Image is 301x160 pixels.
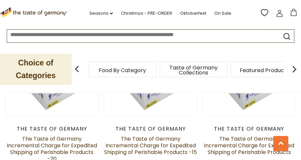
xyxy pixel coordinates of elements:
[70,62,84,76] img: previous arrow
[202,126,296,132] div: The Taste of Germany
[99,68,146,73] a: Food By Category
[104,126,198,132] div: The Taste of Germany
[121,10,172,17] a: Christmas - PRE-ORDER
[104,135,197,156] a: The Taste of Germany Incremental Charge for Expedited Shipping of Perishable Products -15
[180,10,206,17] a: Oktoberfest
[214,10,231,17] a: On Sale
[89,10,113,17] a: Seasons
[5,126,99,132] div: The Taste of Germany
[167,65,220,75] a: Taste of Germany Collections
[240,68,289,73] a: Featured Products
[288,62,301,76] img: next arrow
[204,135,294,156] a: The Taste of Germany Incremental Charge for Expedited Shipping of Perishable Products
